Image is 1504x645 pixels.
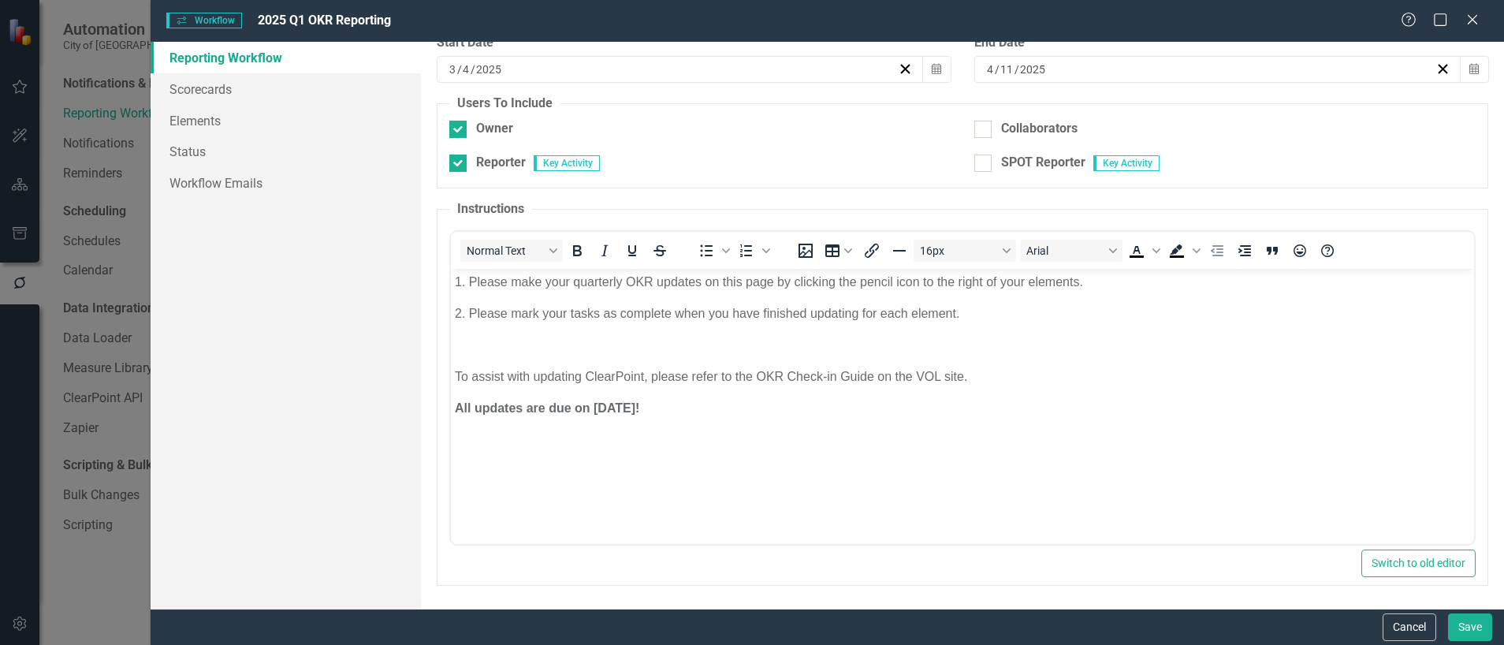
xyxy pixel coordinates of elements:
[1001,154,1085,172] div: SPOT Reporter
[995,62,1000,76] span: /
[467,244,544,257] span: Normal Text
[476,154,526,172] div: Reporter
[151,136,421,167] a: Status
[471,62,475,76] span: /
[886,240,913,262] button: Horizontal line
[1383,613,1436,641] button: Cancel
[449,95,560,113] legend: Users To Include
[1163,240,1203,262] div: Background color Black
[858,240,885,262] button: Insert/edit link
[1093,155,1160,171] span: Key Activity
[693,240,732,262] div: Bullet list
[151,105,421,136] a: Elements
[591,240,618,262] button: Italic
[1286,240,1313,262] button: Emojis
[564,240,590,262] button: Bold
[1026,244,1104,257] span: Arial
[460,240,563,262] button: Block Normal Text
[437,34,951,52] div: Start Date
[151,167,421,199] a: Workflow Emails
[1361,550,1476,577] button: Switch to old editor
[449,200,532,218] legend: Instructions
[1204,240,1230,262] button: Decrease indent
[166,13,242,28] span: Workflow
[476,120,513,138] div: Owner
[1231,240,1258,262] button: Increase indent
[792,240,819,262] button: Insert image
[733,240,772,262] div: Numbered list
[1001,120,1078,138] div: Collaborators
[258,13,391,28] span: 2025 Q1 OKR Reporting
[1020,240,1122,262] button: Font Arial
[974,34,1488,52] div: End Date
[914,240,1016,262] button: Font size 16px
[457,62,462,76] span: /
[534,155,600,171] span: Key Activity
[1123,240,1163,262] div: Text color Black
[646,240,673,262] button: Strikethrough
[451,269,1474,544] iframe: Rich Text Area
[1259,240,1286,262] button: Blockquote
[1448,613,1492,641] button: Save
[920,244,997,257] span: 16px
[619,240,646,262] button: Underline
[1014,62,1019,76] span: /
[1314,240,1341,262] button: Help
[151,73,421,105] a: Scorecards
[151,42,421,73] a: Reporting Workflow
[820,240,858,262] button: Table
